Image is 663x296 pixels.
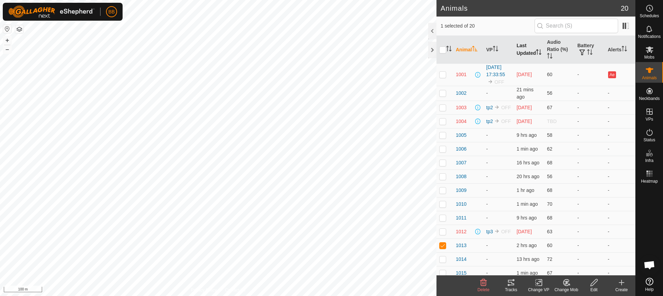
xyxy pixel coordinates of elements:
span: 1006 [456,145,467,153]
td: - [605,238,635,252]
app-display-virtual-paddock-transition: - [486,256,488,262]
span: BB [108,8,115,16]
span: Animals [642,76,657,80]
span: Notifications [638,34,661,39]
td: - [575,266,605,280]
span: 67 [547,270,552,276]
div: Edit [580,287,608,293]
span: 1010 [456,201,467,208]
span: OFF [501,119,511,124]
th: Battery [575,36,605,64]
span: Infra [645,159,653,163]
span: 2 Sept 2025, 4:41 am [517,160,539,165]
td: - [605,170,635,183]
input: Search (S) [535,19,618,33]
app-display-virtual-paddock-transition: - [486,201,488,207]
td: - [605,101,635,114]
td: - [575,142,605,156]
span: 63 [547,229,552,234]
td: - [575,156,605,170]
a: tp2 [486,105,493,110]
span: OFF [501,105,511,110]
span: TBD [547,119,557,124]
a: tp2 [486,119,493,124]
button: Reset Map [3,25,11,33]
app-display-virtual-paddock-transition: - [486,160,488,165]
span: 1 Sept 2025, 8:11 am [517,229,532,234]
td: - [575,211,605,225]
span: 72 [547,256,552,262]
app-display-virtual-paddock-transition: - [486,187,488,193]
span: Schedules [640,14,659,18]
span: 2 Sept 2025, 8:41 pm [517,270,538,276]
td: - [575,114,605,128]
span: 70 [547,201,552,207]
a: tp3 [486,229,493,234]
td: - [575,252,605,266]
button: Map Layers [15,25,23,33]
button: Ae [608,71,616,78]
span: 1005 [456,132,467,139]
td: - [605,142,635,156]
a: Open chat [639,255,660,275]
th: VP [483,36,514,64]
a: [DATE] 17:33:55 [486,64,505,77]
th: Audio Ratio (%) [544,36,575,64]
p-sorticon: Activate to sort [472,47,478,52]
button: – [3,45,11,53]
td: - [575,225,605,238]
img: to [494,118,500,124]
td: - [575,183,605,197]
span: 30 Aug 2025, 11:01 pm [517,119,532,124]
span: Help [645,287,654,292]
span: 20 [621,3,628,13]
div: Change Mob [552,287,580,293]
span: OFF [501,229,511,234]
span: 68 [547,187,552,193]
span: Delete [478,287,490,292]
td: - [605,211,635,225]
span: 1008 [456,173,467,180]
app-display-virtual-paddock-transition: - [486,90,488,96]
span: 1 Sept 2025, 11:59 pm [517,174,539,179]
p-sorticon: Activate to sort [622,47,627,52]
p-sorticon: Activate to sort [536,50,541,56]
span: 1015 [456,269,467,277]
a: Contact Us [225,287,246,293]
a: Help [636,275,663,294]
span: 1009 [456,187,467,194]
span: 60 [547,243,552,248]
img: to [488,79,493,84]
span: 1004 [456,118,467,125]
span: Heatmap [641,179,658,183]
span: 2 Sept 2025, 8:41 pm [517,201,538,207]
td: - [605,197,635,211]
td: - [575,101,605,114]
td: - [605,86,635,101]
span: 60 [547,72,552,77]
span: 2 Sept 2025, 7:41 am [517,256,539,262]
p-sorticon: Activate to sort [547,54,552,60]
span: 1003 [456,104,467,111]
span: 2 Sept 2025, 11:21 am [517,215,537,221]
td: - [575,63,605,86]
span: 1001 [456,71,467,78]
app-display-virtual-paddock-transition: - [486,146,488,152]
img: Gallagher Logo [8,6,95,18]
p-sorticon: Activate to sort [587,50,593,56]
app-display-virtual-paddock-transition: - [486,243,488,248]
span: 68 [547,215,552,221]
th: Animal [453,36,483,64]
th: Alerts [605,36,635,64]
button: + [3,36,11,44]
span: 2 Sept 2025, 8:41 pm [517,146,538,152]
span: 1007 [456,159,467,166]
span: 68 [547,160,552,165]
p-sorticon: Activate to sort [446,47,452,52]
img: to [494,228,500,234]
td: - [575,238,605,252]
td: - [575,197,605,211]
span: 2 Sept 2025, 11:31 am [517,132,537,138]
span: 67 [547,105,552,110]
p-sorticon: Activate to sort [493,47,498,52]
